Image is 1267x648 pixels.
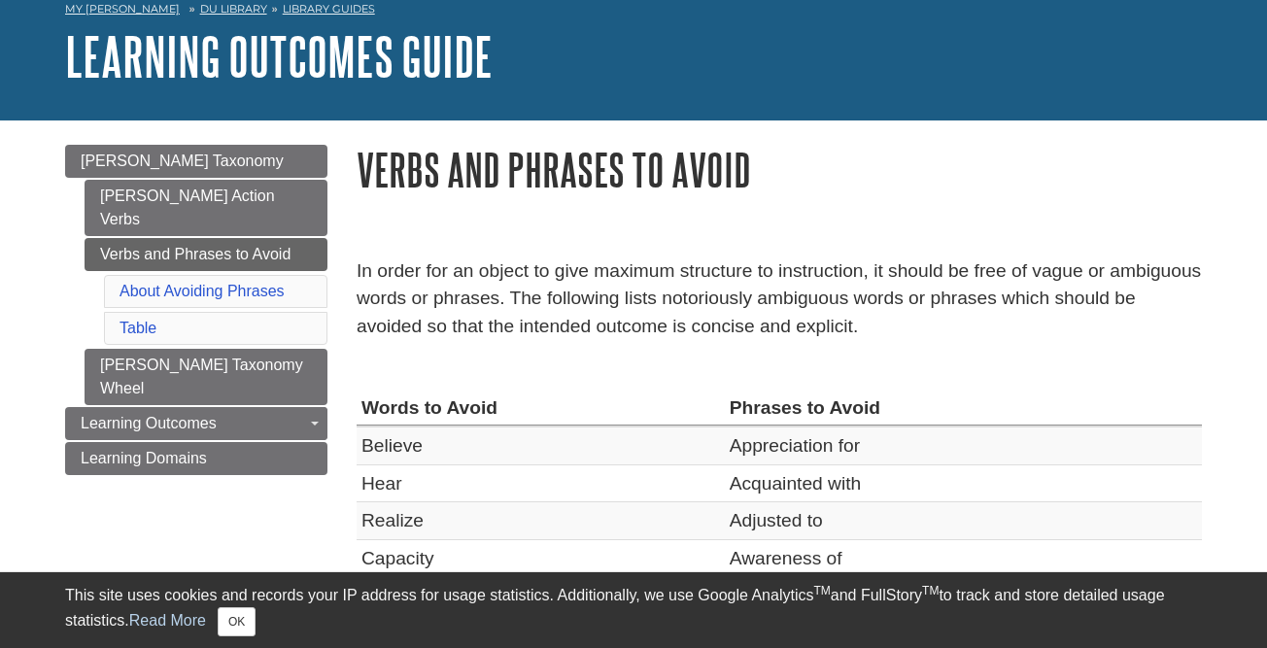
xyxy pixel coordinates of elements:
a: Verbs and Phrases to Avoid [85,238,327,271]
a: Learning Outcomes [65,407,327,440]
p: In order for an object to give maximum structure to instruction, it should be free of vague or am... [357,257,1202,341]
span: [PERSON_NAME] Taxonomy [81,153,284,169]
td: Acquainted with [725,464,1202,501]
sup: TM [922,584,939,597]
a: Learning Outcomes Guide [65,26,493,86]
a: Table [120,320,156,336]
sup: TM [813,584,830,597]
a: DU Library [200,2,267,16]
span: Learning Outcomes [81,415,217,431]
td: Appreciation for [725,426,1202,464]
a: Learning Domains [65,442,327,475]
td: Adjusted to [725,502,1202,539]
a: My [PERSON_NAME] [65,1,180,17]
td: Believe [357,426,725,464]
td: Awareness of [725,539,1202,576]
button: Close [218,607,256,636]
th: Words to Avoid [357,390,725,426]
a: [PERSON_NAME] Taxonomy Wheel [85,349,327,405]
div: This site uses cookies and records your IP address for usage statistics. Additionally, we use Goo... [65,584,1202,636]
a: Library Guides [283,2,375,16]
h1: Verbs and Phrases to Avoid [357,145,1202,194]
th: Phrases to Avoid [725,390,1202,426]
span: Learning Domains [81,450,207,466]
a: [PERSON_NAME] Action Verbs [85,180,327,236]
a: Read More [129,612,206,629]
td: Realize [357,502,725,539]
a: [PERSON_NAME] Taxonomy [65,145,327,178]
div: Guide Page Menu [65,145,327,475]
a: About Avoiding Phrases [120,283,285,299]
td: Capacity [357,539,725,576]
td: Hear [357,464,725,501]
